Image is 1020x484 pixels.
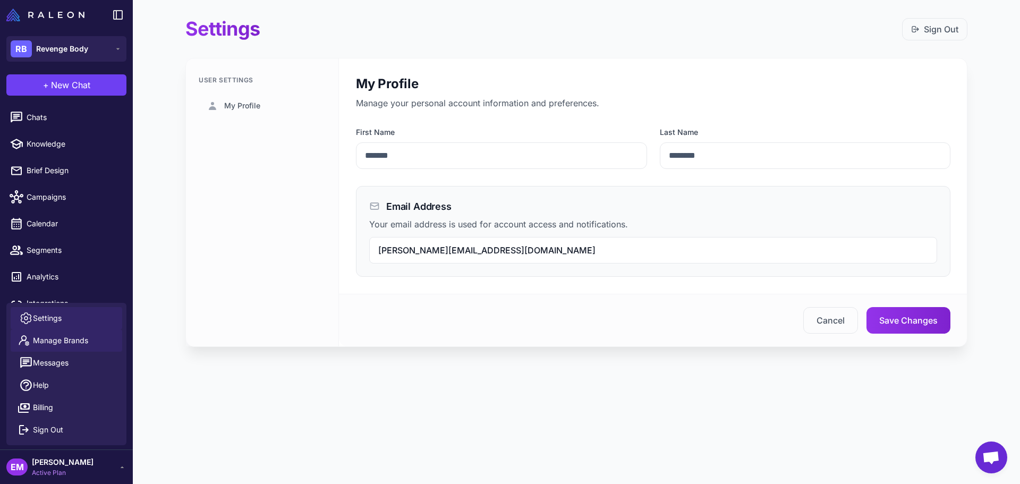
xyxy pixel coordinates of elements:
span: Help [33,379,49,391]
span: Integrations [27,298,120,309]
label: First Name [356,126,647,138]
div: EM [6,458,28,475]
p: Your email address is used for account access and notifications. [369,218,937,231]
a: Analytics [4,266,129,288]
p: Manage your personal account information and preferences. [356,97,950,109]
label: Last Name [660,126,951,138]
span: [PERSON_NAME][EMAIL_ADDRESS][DOMAIN_NAME] [378,245,596,256]
span: Analytics [27,271,120,283]
button: Sign Out [11,419,122,441]
span: + [43,79,49,91]
a: Help [11,374,122,396]
a: Segments [4,239,129,261]
span: [PERSON_NAME] [32,456,93,468]
a: Brief Design [4,159,129,182]
span: Campaigns [27,191,120,203]
a: Raleon Logo [6,9,89,21]
button: Cancel [803,307,858,334]
div: User Settings [199,75,326,85]
a: Knowledge [4,133,129,155]
button: RBRevenge Body [6,36,126,62]
span: Active Plan [32,468,93,478]
span: Chats [27,112,120,123]
span: Messages [33,357,69,369]
span: Settings [33,312,62,324]
span: My Profile [224,100,260,112]
a: Integrations [4,292,129,315]
button: Sign Out [902,18,967,40]
a: Chats [4,106,129,129]
a: Sign Out [911,23,958,36]
span: Sign Out [33,424,63,436]
a: Calendar [4,213,129,235]
div: RB [11,40,32,57]
a: My Profile [199,94,326,118]
button: Save Changes [866,307,950,334]
h2: My Profile [356,75,950,92]
button: Messages [11,352,122,374]
span: Calendar [27,218,120,230]
span: Billing [33,402,53,413]
span: Segments [27,244,120,256]
a: Chat abierto [975,441,1007,473]
span: Manage Brands [33,335,88,346]
span: New Chat [51,79,90,91]
a: Campaigns [4,186,129,208]
span: Revenge Body [36,43,88,55]
h1: Settings [185,17,260,41]
span: Knowledge [27,138,120,150]
img: Raleon Logo [6,9,84,21]
button: +New Chat [6,74,126,96]
h3: Email Address [386,199,452,214]
span: Brief Design [27,165,120,176]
